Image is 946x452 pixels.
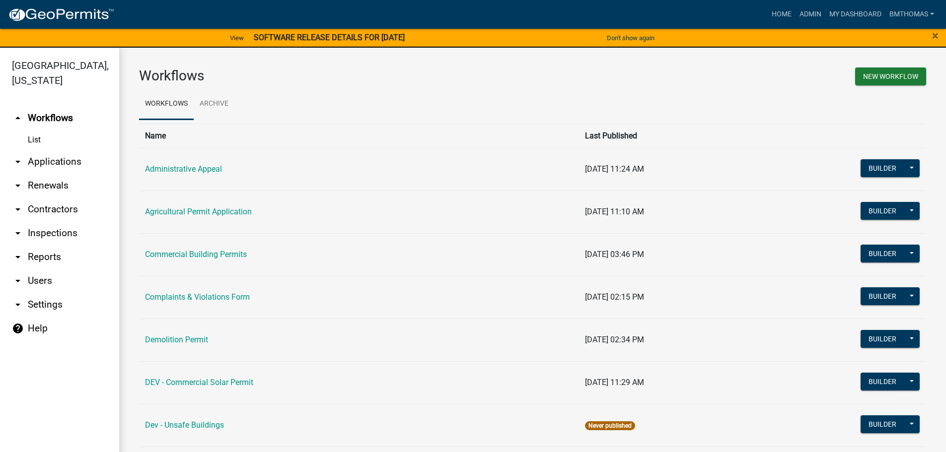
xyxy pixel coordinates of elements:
button: Builder [861,330,904,348]
a: bmthomas [885,5,938,24]
span: × [932,29,939,43]
a: Home [768,5,796,24]
h3: Workflows [139,67,525,84]
a: DEV - Commercial Solar Permit [145,378,253,387]
a: Administrative Appeal [145,164,222,174]
a: Complaints & Violations Form [145,292,250,302]
button: Builder [861,202,904,220]
i: arrow_drop_down [12,227,24,239]
i: arrow_drop_down [12,275,24,287]
a: Agricultural Permit Application [145,207,252,216]
i: arrow_drop_down [12,299,24,311]
i: arrow_drop_down [12,156,24,168]
span: Never published [585,421,635,430]
a: My Dashboard [825,5,885,24]
span: [DATE] 03:46 PM [585,250,644,259]
i: arrow_drop_down [12,251,24,263]
a: View [226,30,248,46]
th: Name [139,124,579,148]
button: Builder [861,415,904,433]
button: Close [932,30,939,42]
button: Don't show again [603,30,658,46]
span: [DATE] 02:34 PM [585,335,644,344]
i: arrow_drop_down [12,203,24,215]
a: Archive [194,88,234,120]
a: Dev - Unsafe Buildings [145,420,224,430]
span: [DATE] 11:29 AM [585,378,644,387]
i: arrow_drop_down [12,180,24,192]
span: [DATE] 11:24 AM [585,164,644,174]
a: Demolition Permit [145,335,208,344]
button: Builder [861,287,904,305]
i: arrow_drop_up [12,112,24,124]
button: Builder [861,373,904,390]
button: New Workflow [855,67,926,85]
span: [DATE] 02:15 PM [585,292,644,302]
th: Last Published [579,124,751,148]
a: Commercial Building Permits [145,250,247,259]
i: help [12,323,24,334]
a: Workflows [139,88,194,120]
strong: SOFTWARE RELEASE DETAILS FOR [DATE] [254,33,405,42]
a: Admin [796,5,825,24]
button: Builder [861,245,904,262]
span: [DATE] 11:10 AM [585,207,644,216]
button: Builder [861,159,904,177]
